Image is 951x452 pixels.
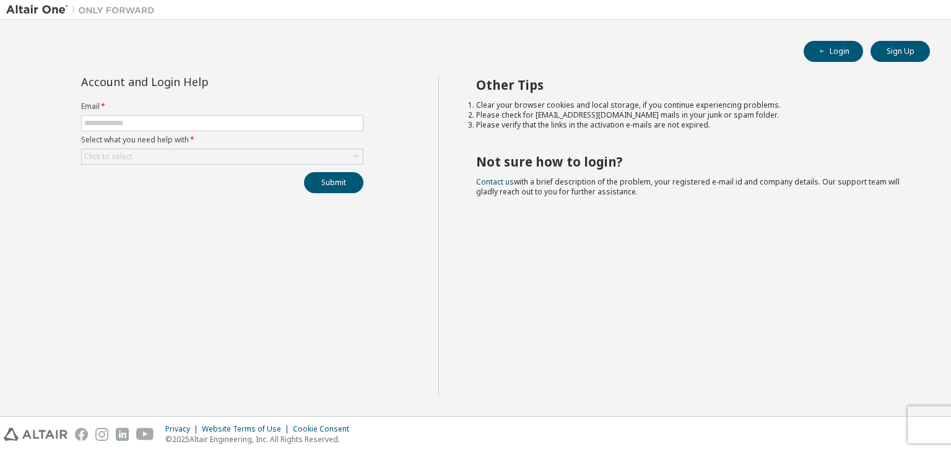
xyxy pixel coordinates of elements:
h2: Not sure how to login? [476,154,908,170]
img: altair_logo.svg [4,428,67,441]
img: Altair One [6,4,161,16]
img: linkedin.svg [116,428,129,441]
div: Privacy [165,424,202,434]
li: Clear your browser cookies and local storage, if you continue experiencing problems. [476,100,908,110]
li: Please check for [EMAIL_ADDRESS][DOMAIN_NAME] mails in your junk or spam folder. [476,110,908,120]
div: Click to select [82,149,363,164]
button: Sign Up [871,41,930,62]
button: Login [804,41,863,62]
img: youtube.svg [136,428,154,441]
p: © 2025 Altair Engineering, Inc. All Rights Reserved. [165,434,357,445]
label: Select what you need help with [81,135,363,145]
li: Please verify that the links in the activation e-mails are not expired. [476,120,908,130]
div: Website Terms of Use [202,424,293,434]
img: facebook.svg [75,428,88,441]
label: Email [81,102,363,111]
div: Click to select [84,152,132,162]
img: instagram.svg [95,428,108,441]
div: Account and Login Help [81,77,307,87]
span: with a brief description of the problem, your registered e-mail id and company details. Our suppo... [476,176,900,197]
a: Contact us [476,176,514,187]
button: Submit [304,172,363,193]
h2: Other Tips [476,77,908,93]
div: Cookie Consent [293,424,357,434]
